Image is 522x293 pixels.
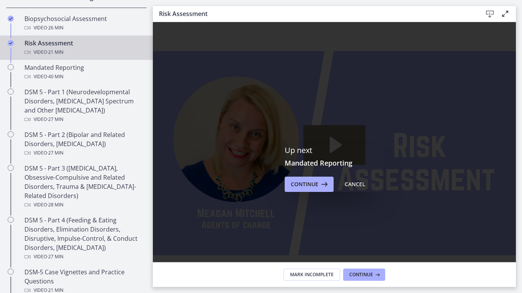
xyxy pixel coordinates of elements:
p: Up next [285,145,384,155]
div: DSM 5 - Part 3 ([MEDICAL_DATA], Obsessive-Compulsive and Related Disorders, Trauma & [MEDICAL_DAT... [24,164,144,209]
button: Cancel [339,177,371,192]
span: Mark Incomplete [290,272,334,278]
div: Cancel [345,180,365,189]
span: · 27 min [47,148,63,158]
div: Video [24,72,144,81]
div: Video [24,252,144,261]
div: Risk Assessment [24,39,144,57]
button: Fullscreen [343,245,363,262]
span: · 26 min [47,23,63,32]
span: Continue [349,272,373,278]
div: Video [24,115,144,124]
div: Mandated Reporting [24,63,144,81]
span: Continue [291,180,318,189]
div: Playbar [46,245,299,262]
span: · 27 min [47,252,63,261]
button: Show settings menu [323,245,343,262]
i: Completed [8,40,14,46]
button: Mark Incomplete [284,269,340,281]
h3: Mandated Reporting [285,158,384,167]
span: · 28 min [47,200,63,209]
div: Video [24,148,144,158]
h3: Risk Assessment [159,9,470,18]
div: Biopsychosocial Assessment [24,14,144,32]
div: Video [24,48,144,57]
div: DSM 5 - Part 2 (Bipolar and Related Disorders, [MEDICAL_DATA]) [24,130,144,158]
button: Continue [285,177,334,192]
i: Completed [8,16,14,22]
div: DSM 5 - Part 4 (Feeding & Eating Disorders, Elimination Disorders, Disruptive, Impulse-Control, &... [24,216,144,261]
span: · 21 min [47,48,63,57]
div: Video [24,200,144,209]
button: Continue [343,269,385,281]
button: Play Video: cbe2b61t4o1cl02sic50.mp4 [151,103,213,143]
span: · 27 min [47,115,63,124]
div: DSM 5 - Part 1 (Neurodevelopmental Disorders, [MEDICAL_DATA] Spectrum and Other [MEDICAL_DATA]) [24,87,144,124]
span: · 40 min [47,72,63,81]
div: Video [24,23,144,32]
button: Mute [303,245,323,262]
